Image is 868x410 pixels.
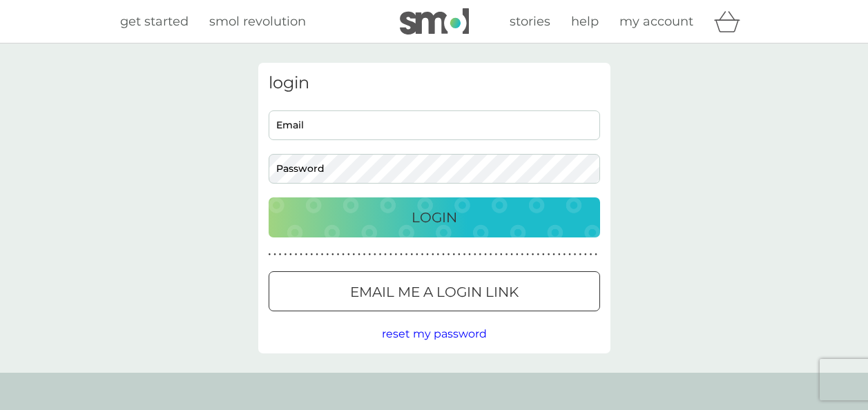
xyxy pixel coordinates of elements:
[442,251,445,258] p: ●
[284,251,287,258] p: ●
[209,14,306,29] span: smol revolution
[494,251,497,258] p: ●
[269,271,600,311] button: Email me a login link
[269,73,600,93] h3: login
[395,251,398,258] p: ●
[479,251,482,258] p: ●
[548,251,550,258] p: ●
[295,251,298,258] p: ●
[311,251,314,258] p: ●
[532,251,534,258] p: ●
[368,251,371,258] p: ●
[410,251,413,258] p: ●
[568,251,571,258] p: ●
[579,251,581,258] p: ●
[337,251,340,258] p: ●
[382,327,487,340] span: reset my password
[537,251,539,258] p: ●
[209,12,306,32] a: smol revolution
[542,251,545,258] p: ●
[452,251,455,258] p: ●
[412,206,457,228] p: Login
[273,251,276,258] p: ●
[468,251,471,258] p: ●
[289,251,292,258] p: ●
[584,251,587,258] p: ●
[405,251,408,258] p: ●
[521,251,524,258] p: ●
[379,251,382,258] p: ●
[120,12,189,32] a: get started
[400,8,469,35] img: smol
[505,251,508,258] p: ●
[510,12,550,32] a: stories
[353,251,356,258] p: ●
[463,251,466,258] p: ●
[595,251,597,258] p: ●
[571,14,599,29] span: help
[714,8,749,35] div: basket
[526,251,529,258] p: ●
[279,251,282,258] p: ●
[590,251,592,258] p: ●
[437,251,440,258] p: ●
[384,251,387,258] p: ●
[563,251,566,258] p: ●
[326,251,329,258] p: ●
[347,251,350,258] p: ●
[321,251,324,258] p: ●
[382,325,487,343] button: reset my password
[416,251,418,258] p: ●
[490,251,492,258] p: ●
[484,251,487,258] p: ●
[269,197,600,237] button: Login
[331,251,334,258] p: ●
[269,251,271,258] p: ●
[389,251,392,258] p: ●
[474,251,476,258] p: ●
[421,251,424,258] p: ●
[350,281,519,303] p: Email me a login link
[432,251,434,258] p: ●
[516,251,519,258] p: ●
[342,251,345,258] p: ●
[447,251,450,258] p: ●
[619,12,693,32] a: my account
[500,251,503,258] p: ●
[316,251,318,258] p: ●
[374,251,376,258] p: ●
[305,251,308,258] p: ●
[510,14,550,29] span: stories
[619,14,693,29] span: my account
[574,251,577,258] p: ●
[552,251,555,258] p: ●
[510,251,513,258] p: ●
[120,14,189,29] span: get started
[458,251,461,258] p: ●
[358,251,360,258] p: ●
[426,251,429,258] p: ●
[571,12,599,32] a: help
[363,251,366,258] p: ●
[400,251,403,258] p: ●
[558,251,561,258] p: ●
[300,251,302,258] p: ●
